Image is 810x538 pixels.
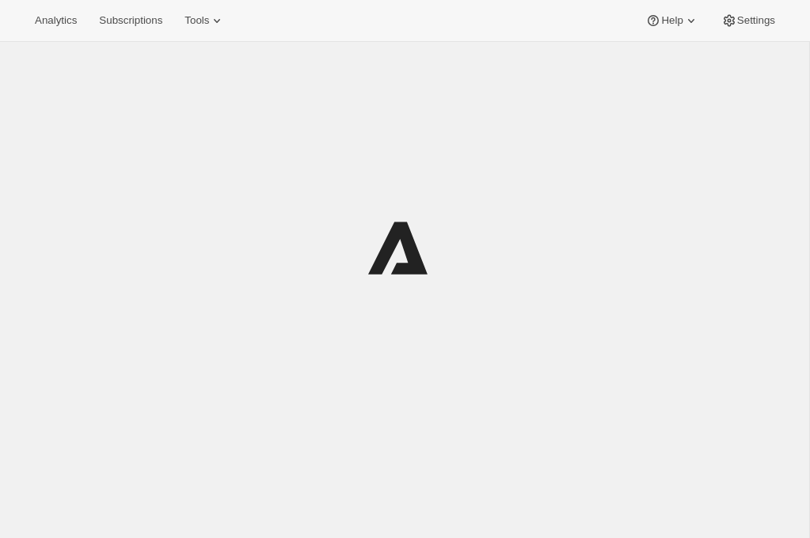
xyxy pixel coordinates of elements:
[712,9,785,32] button: Settings
[35,14,77,27] span: Analytics
[737,14,775,27] span: Settings
[661,14,683,27] span: Help
[99,14,162,27] span: Subscriptions
[25,9,86,32] button: Analytics
[636,9,708,32] button: Help
[175,9,234,32] button: Tools
[89,9,172,32] button: Subscriptions
[184,14,209,27] span: Tools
